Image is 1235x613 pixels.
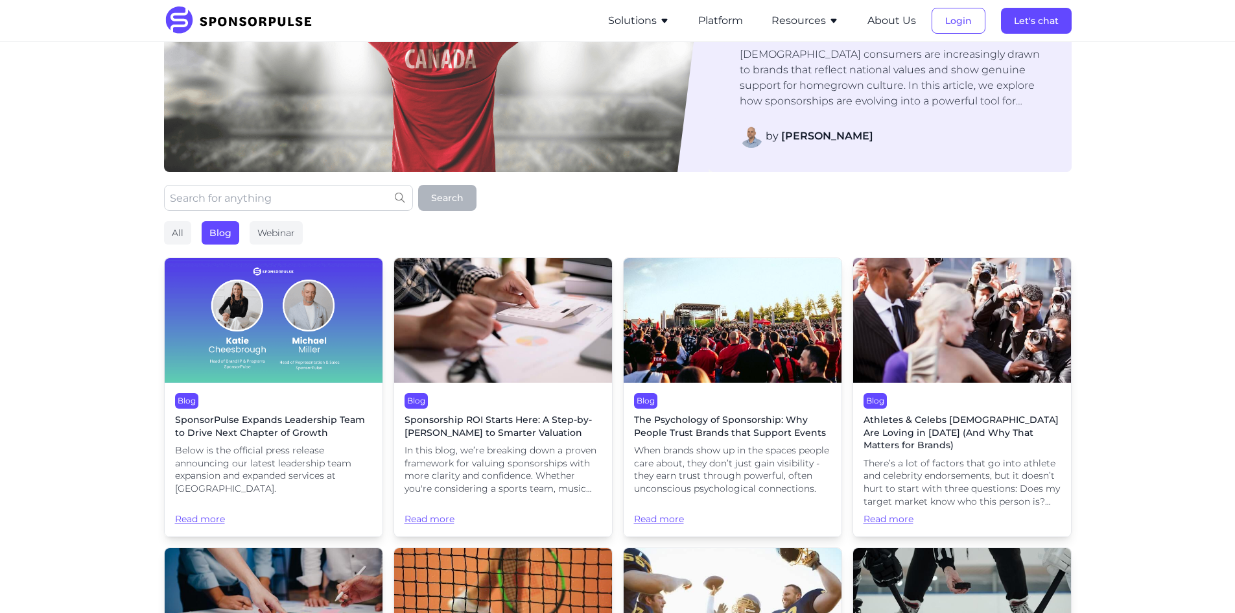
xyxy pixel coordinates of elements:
span: SponsorPulse Expands Leadership Team to Drive Next Chapter of Growth [175,414,372,439]
a: Login [932,15,985,27]
span: Read more [864,513,1061,526]
a: BlogThe Psychology of Sponsorship: Why People Trust Brands that Support EventsWhen brands show up... [623,258,842,537]
span: Read more [405,501,602,526]
iframe: Chat Widget [1170,551,1235,613]
button: About Us [867,13,916,29]
span: by [766,128,873,144]
div: Blog [405,393,428,409]
img: Adam Gareau [740,125,763,148]
span: The Psychology of Sponsorship: Why People Trust Brands that Support Events [634,414,831,439]
a: BlogAthletes & Celebs [DEMOGRAPHIC_DATA] Are Loving in [DATE] (And Why That Matters for Brands)Th... [853,258,1072,537]
img: Getty Images courtesy of Unsplash [853,258,1071,383]
div: Blog [634,393,657,409]
span: When brands show up in the spaces people care about, they don’t just gain visibility - they earn ... [634,444,831,495]
input: Search for anything [164,185,413,211]
a: BlogSponsorship ROI Starts Here: A Step-by-[PERSON_NAME] to Smarter ValuationIn this blog, we’re ... [394,258,613,537]
strong: [PERSON_NAME] [781,130,873,142]
a: BlogSponsorPulse Expands Leadership Team to Drive Next Chapter of GrowthBelow is the official pre... [164,258,383,537]
div: Webinar [250,221,303,245]
img: search icon [395,193,405,203]
span: Below is the official press release announcing our latest leadership team expansion and expanded ... [175,444,372,495]
span: There’s a lot of factors that go into athlete and celebrity endorsements, but it doesn’t hurt to ... [864,457,1061,508]
a: Let's chat [1001,15,1072,27]
img: Getty Images courtesy of Unsplash [394,258,612,383]
button: Platform [698,13,743,29]
button: Search [418,185,476,211]
img: SponsorPulse [164,6,322,35]
div: Blog [202,221,239,245]
button: Let's chat [1001,8,1072,34]
a: About Us [867,15,916,27]
span: In this blog, we’re breaking down a proven framework for valuing sponsorships with more clarity a... [405,444,602,495]
a: Platform [698,15,743,27]
span: Read more [634,501,831,526]
button: Login [932,8,985,34]
span: Athletes & Celebs [DEMOGRAPHIC_DATA] Are Loving in [DATE] (And Why That Matters for Brands) [864,414,1061,452]
p: [DEMOGRAPHIC_DATA] consumers are increasingly drawn to brands that reflect national values and sh... [740,47,1046,109]
span: Read more [175,501,372,526]
div: Blog [175,393,198,409]
div: Blog [864,393,887,409]
img: Sebastian Pociecha courtesy of Unsplash [624,258,841,383]
button: Resources [771,13,839,29]
button: Solutions [608,13,670,29]
span: Sponsorship ROI Starts Here: A Step-by-[PERSON_NAME] to Smarter Valuation [405,414,602,439]
div: All [164,221,191,245]
img: Katie Cheesbrough and Michael Miller Join SponsorPulse to Accelerate Strategic Services [165,258,382,383]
